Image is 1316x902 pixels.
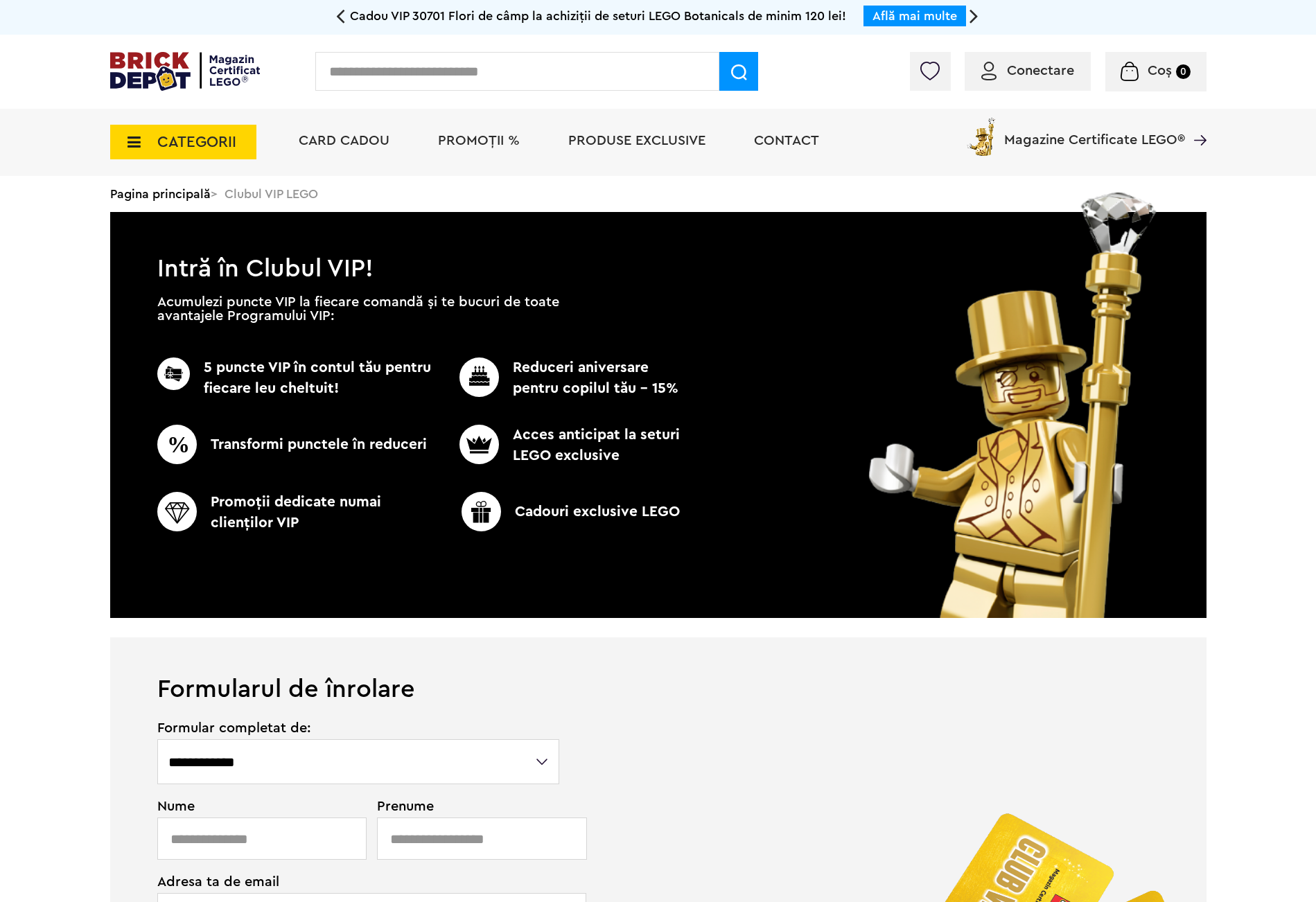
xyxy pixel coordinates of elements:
span: Magazine Certificate LEGO® [1004,115,1185,147]
img: CC_BD_Green_chek_mark [157,425,197,464]
a: Card Cadou [299,134,389,148]
a: Produse exclusive [568,134,705,148]
p: 5 puncte VIP în contul tău pentru fiecare leu cheltuit! [157,357,437,399]
p: Acumulezi puncte VIP la fiecare comandă și te bucuri de toate avantajele Programului VIP: [157,295,559,323]
a: Contact [754,134,819,148]
img: CC_BD_Green_chek_mark [459,425,499,464]
img: CC_BD_Green_chek_mark [462,492,501,531]
span: CATEGORII [157,134,236,150]
img: CC_BD_Green_chek_mark [157,357,190,390]
p: Cadouri exclusive LEGO [431,492,710,531]
a: Pagina principală [110,188,211,200]
h1: Intră în Clubul VIP! [110,212,1207,276]
span: Conectare [1007,64,1074,78]
span: Cadou VIP 30701 Flori de câmp la achiziții de seturi LEGO Botanicals de minim 120 lei! [350,10,846,22]
span: Adresa ta de email [157,875,561,889]
img: CC_BD_Green_chek_mark [157,492,197,531]
h1: Formularul de înrolare [110,637,1207,702]
a: Află mai multe [872,10,957,22]
p: Acces anticipat la seturi LEGO exclusive [437,425,685,466]
a: Conectare [981,64,1074,78]
span: Prenume [377,799,561,813]
p: Promoţii dedicate numai clienţilor VIP [157,492,437,533]
div: > Clubul VIP LEGO [110,176,1207,212]
span: Formular completat de: [157,721,561,735]
span: Nume [157,799,360,813]
a: PROMOȚII % [438,134,520,148]
p: Transformi punctele în reduceri [157,425,437,464]
p: Reduceri aniversare pentru copilul tău - 15% [437,357,685,399]
img: CC_BD_Green_chek_mark [459,357,499,397]
small: 0 [1176,64,1191,79]
a: Magazine Certificate LEGO® [1185,115,1207,129]
img: vip_page_image [850,193,1177,618]
span: Coș [1148,64,1172,78]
